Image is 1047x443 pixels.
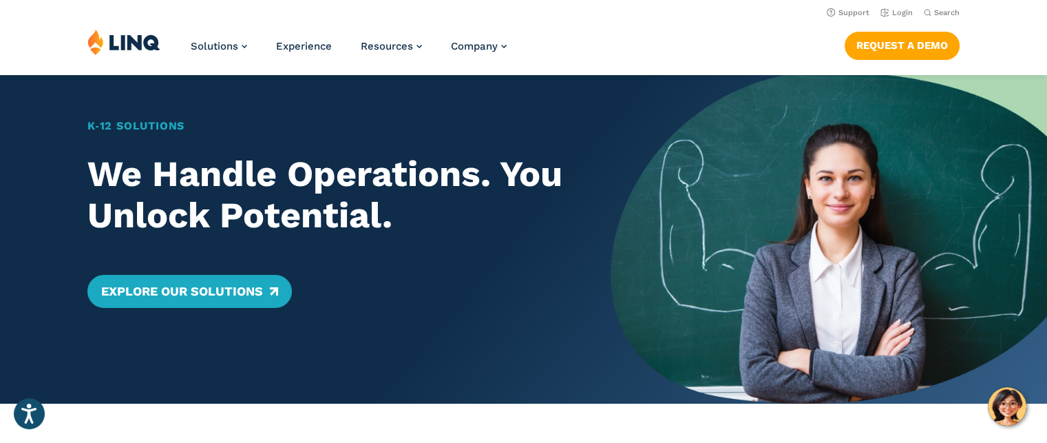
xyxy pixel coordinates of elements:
[191,29,507,74] nav: Primary Navigation
[276,40,332,52] a: Experience
[87,275,292,308] a: Explore Our Solutions
[934,8,960,17] span: Search
[451,40,498,52] span: Company
[361,40,422,52] a: Resources
[451,40,507,52] a: Company
[827,8,869,17] a: Support
[611,32,1047,404] img: Home Banner
[87,29,160,55] img: LINQ | K‑12 Software
[924,8,960,18] button: Open Search Bar
[988,387,1026,426] button: Hello, have a question? Let’s chat.
[87,118,569,134] h1: K‑12 Solutions
[845,32,960,59] a: Request a Demo
[845,29,960,59] nav: Button Navigation
[880,8,913,17] a: Login
[87,154,569,236] h2: We Handle Operations. You Unlock Potential.
[191,40,247,52] a: Solutions
[191,40,238,52] span: Solutions
[361,40,413,52] span: Resources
